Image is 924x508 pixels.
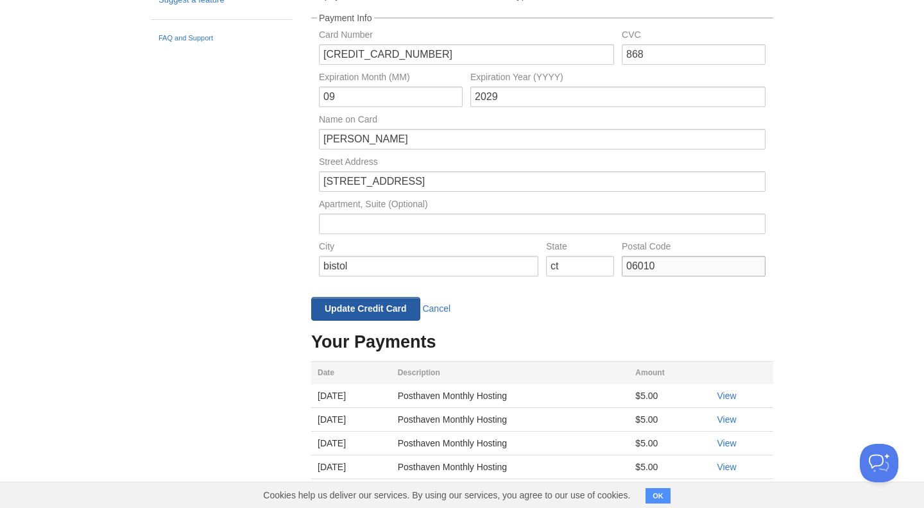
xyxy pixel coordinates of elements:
[391,455,629,478] td: Posthaven Monthly Hosting
[391,361,629,384] th: Description
[319,30,614,42] label: Card Number
[622,30,766,42] label: CVC
[317,13,374,22] legend: Payment Info
[250,482,643,508] span: Cookies help us deliver our services. By using our services, you agree to our use of cookies.
[311,361,391,384] th: Date
[470,72,766,85] label: Expiration Year (YYYY)
[629,384,710,408] td: $5.00
[717,438,736,448] a: View
[311,407,391,431] td: [DATE]
[546,242,614,254] label: State
[158,33,284,44] a: FAQ and Support
[629,478,710,502] td: $5.00
[422,303,450,314] a: Cancel
[319,157,766,169] label: Street Address
[311,431,391,455] td: [DATE]
[646,488,671,504] button: OK
[311,297,420,321] input: Update Credit Card
[622,242,766,254] label: Postal Code
[319,199,766,212] label: Apartment, Suite (Optional)
[629,407,710,431] td: $5.00
[319,242,538,254] label: City
[860,444,898,482] iframe: Help Scout Beacon - Open
[319,115,766,127] label: Name on Card
[629,361,710,384] th: Amount
[391,478,629,502] td: Posthaven Monthly Hosting
[311,333,773,352] h3: Your Payments
[311,478,391,502] td: [DATE]
[717,414,736,425] a: View
[717,462,736,472] a: View
[391,431,629,455] td: Posthaven Monthly Hosting
[319,72,463,85] label: Expiration Month (MM)
[391,384,629,408] td: Posthaven Monthly Hosting
[629,455,710,478] td: $5.00
[311,455,391,478] td: [DATE]
[629,431,710,455] td: $5.00
[391,407,629,431] td: Posthaven Monthly Hosting
[717,391,736,401] a: View
[311,384,391,408] td: [DATE]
